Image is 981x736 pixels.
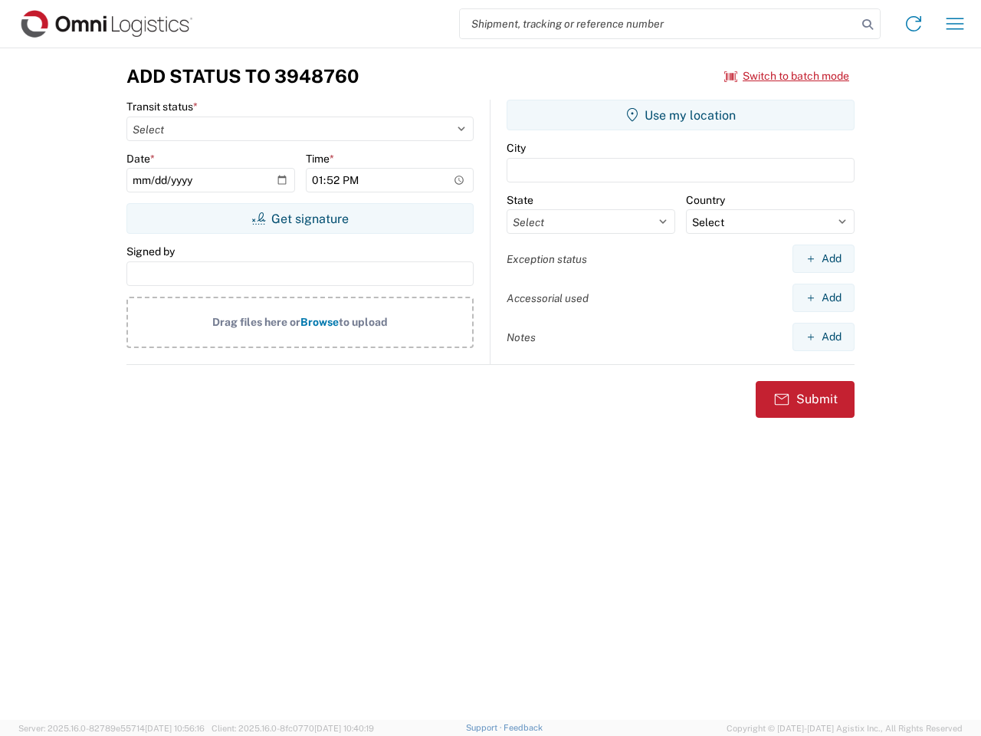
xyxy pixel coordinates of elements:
[145,724,205,733] span: [DATE] 10:56:16
[756,381,855,418] button: Submit
[300,316,339,328] span: Browse
[507,100,855,130] button: Use my location
[126,245,175,258] label: Signed by
[507,291,589,305] label: Accessorial used
[460,9,857,38] input: Shipment, tracking or reference number
[507,252,587,266] label: Exception status
[792,323,855,351] button: Add
[507,193,533,207] label: State
[792,284,855,312] button: Add
[314,724,374,733] span: [DATE] 10:40:19
[504,723,543,732] a: Feedback
[306,152,334,166] label: Time
[727,721,963,735] span: Copyright © [DATE]-[DATE] Agistix Inc., All Rights Reserved
[126,100,198,113] label: Transit status
[212,724,374,733] span: Client: 2025.16.0-8fc0770
[724,64,849,89] button: Switch to batch mode
[126,65,359,87] h3: Add Status to 3948760
[126,203,474,234] button: Get signature
[126,152,155,166] label: Date
[339,316,388,328] span: to upload
[792,245,855,273] button: Add
[686,193,725,207] label: Country
[18,724,205,733] span: Server: 2025.16.0-82789e55714
[212,316,300,328] span: Drag files here or
[507,141,526,155] label: City
[507,330,536,344] label: Notes
[466,723,504,732] a: Support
